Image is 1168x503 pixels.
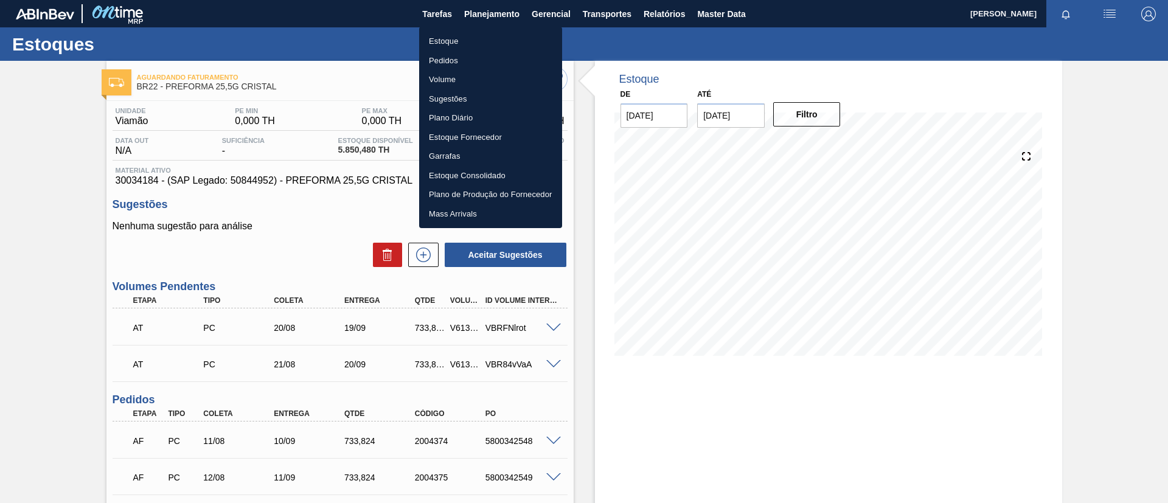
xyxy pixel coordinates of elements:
[419,185,562,204] a: Plano de Produção do Fornecedor
[419,70,562,89] a: Volume
[419,204,562,224] a: Mass Arrivals
[419,128,562,147] a: Estoque Fornecedor
[419,32,562,51] a: Estoque
[419,108,562,128] a: Plano Diário
[419,147,562,166] a: Garrafas
[419,166,562,186] a: Estoque Consolidado
[419,51,562,71] a: Pedidos
[419,89,562,109] a: Sugestões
